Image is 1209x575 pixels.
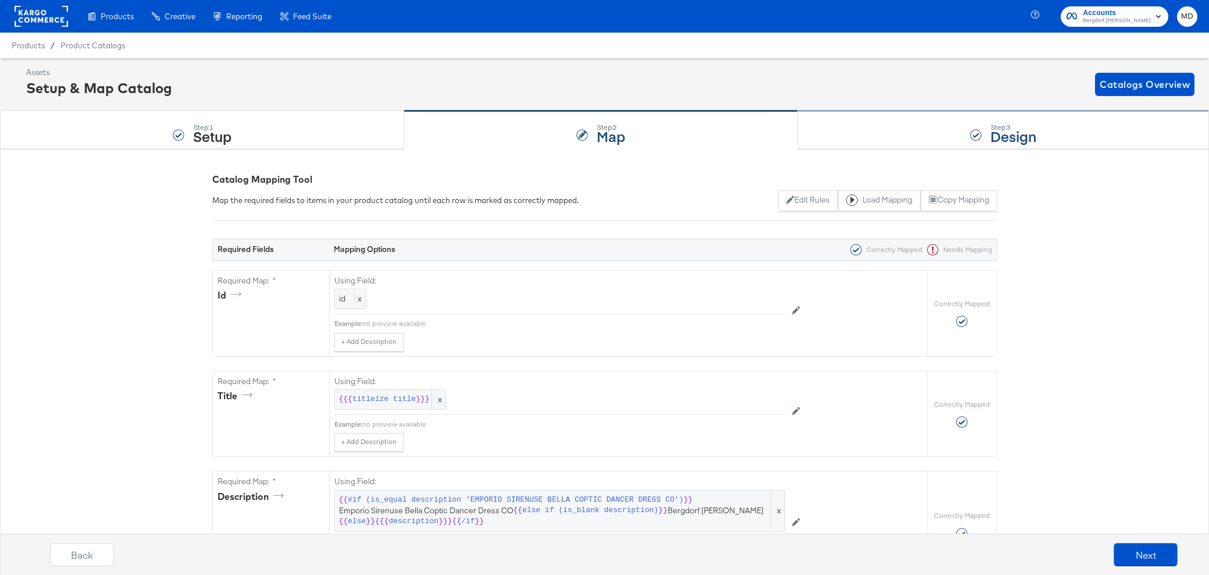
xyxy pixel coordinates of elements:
[475,516,484,527] span: }}
[658,505,668,516] span: }}
[362,420,785,429] div: no preview available
[334,319,362,328] div: Example:
[334,476,785,487] label: Using Field:
[513,505,523,516] span: {{
[334,433,404,452] button: + Add Description
[217,275,324,286] label: Required Map: *
[217,244,274,254] strong: Required Fields
[438,516,452,527] span: }}}
[334,420,362,429] div: Example:
[1182,10,1193,23] span: MD
[45,41,60,50] span: /
[26,67,172,78] div: Assets
[217,376,324,387] label: Required Map: *
[431,390,445,409] span: x
[1114,543,1178,566] button: Next
[165,12,195,21] span: Creative
[348,516,366,527] span: else
[355,293,362,304] span: x
[388,516,438,527] span: description
[1100,76,1190,93] span: Catalogs Overview
[339,495,348,506] span: {{
[339,516,348,527] span: {{
[846,244,922,255] div: Correctly Mapped
[1061,6,1168,27] button: AccountsBergdorf [PERSON_NAME]
[339,394,352,405] span: {{{
[352,394,416,405] span: titleize title
[934,511,990,520] label: Correctly Mapped
[1083,7,1151,19] span: Accounts
[12,41,45,50] span: Products
[212,195,579,206] div: Map the required fields to items in your product catalog until each row is marked as correctly ma...
[921,190,997,211] button: Copy Mapping
[597,126,625,145] strong: Map
[683,495,693,506] span: }}
[293,12,331,21] span: Feed Suite
[1177,6,1197,27] button: MD
[922,244,992,255] div: Needs Mapping
[366,516,375,527] span: }}
[348,495,683,506] span: #if (is_equal description 'EMPORIO SIRENUSE BELLA COPTIC DANCER DRESS CO')
[416,394,429,405] span: }}}
[60,41,125,50] a: Product Catalogs
[1095,73,1194,96] button: Catalogs Overview
[26,78,172,98] div: Setup & Map Catalog
[452,516,462,527] span: {{
[339,495,780,527] span: Emporio Sirenuse Bella Coptic Dancer Dress CO Bergdorf [PERSON_NAME]
[990,126,1036,145] strong: Design
[334,275,785,286] label: Using Field:
[50,543,114,566] button: Back
[226,12,262,21] span: Reporting
[334,333,404,352] button: + Add Description
[778,190,838,211] button: Edit Rules
[339,293,345,304] span: id
[212,173,997,186] div: Catalog Mapping Tool
[771,491,784,531] span: x
[101,12,134,21] span: Products
[193,126,231,145] strong: Setup
[217,389,256,403] div: title
[362,319,785,328] div: no preview available
[217,476,324,487] label: Required Map: *
[522,505,658,516] span: else if (is_blank description)
[193,123,231,132] div: Step: 1
[334,376,785,387] label: Using Field:
[461,516,475,527] span: /if
[934,400,990,409] label: Correctly Mapped
[934,299,990,308] label: Correctly Mapped
[990,123,1036,132] div: Step: 3
[838,190,921,211] button: Load Mapping
[334,244,395,254] strong: Mapping Options
[217,289,245,302] div: id
[217,490,288,503] div: description
[1083,16,1151,26] span: Bergdorf [PERSON_NAME]
[597,123,625,132] div: Step: 2
[375,516,388,527] span: {{{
